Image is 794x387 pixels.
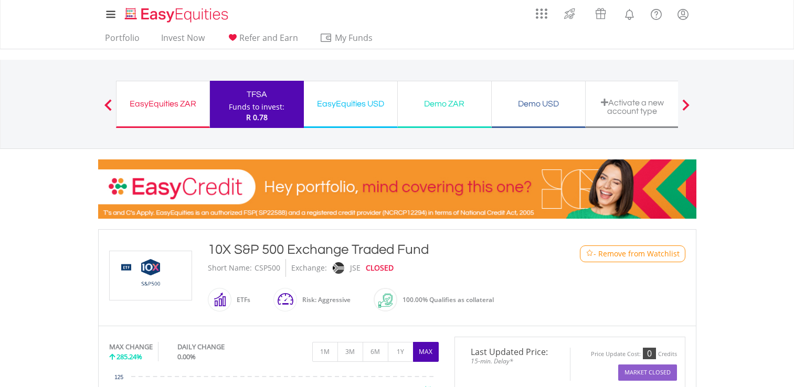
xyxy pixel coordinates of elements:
button: Watchlist - Remove from Watchlist [580,245,685,262]
div: Demo USD [498,96,579,111]
text: 125 [114,374,123,380]
button: 1M [312,342,338,362]
button: 3M [337,342,363,362]
span: Last Updated Price: [463,348,562,356]
span: Refer and Earn [239,32,298,44]
button: Market Closed [618,364,677,381]
div: MAX CHANGE [109,342,153,352]
img: EasyCredit Promotion Banner [98,159,696,219]
a: Home page [121,3,232,24]
span: 285.24% [117,352,142,361]
div: Risk: Aggressive [297,287,351,313]
span: 15-min. Delay* [463,356,562,366]
div: CLOSED [366,259,394,277]
img: TFSA.CSP500.png [111,251,190,300]
a: Refer and Earn [222,33,302,49]
button: 1Y [388,342,414,362]
div: Short Name: [208,259,252,277]
a: AppsGrid [529,3,554,19]
span: 0.00% [177,352,196,361]
img: EasyEquities_Logo.png [123,6,232,24]
div: Exchange: [291,259,327,277]
a: Notifications [616,3,643,24]
a: Invest Now [157,33,209,49]
div: 10X S&P 500 Exchange Traded Fund [208,240,537,259]
span: 100.00% Qualifies as collateral [403,295,494,304]
span: - Remove from Watchlist [594,249,680,259]
div: TFSA [216,87,298,102]
button: 6M [363,342,388,362]
a: Portfolio [101,33,144,49]
div: EasyEquities ZAR [123,96,203,111]
button: MAX [413,342,439,362]
span: R 0.78 [246,112,268,122]
a: FAQ's and Support [643,3,670,24]
div: Credits [658,350,677,358]
div: Price Update Cost: [591,350,641,358]
img: grid-menu-icon.svg [536,8,547,19]
img: Watchlist [586,250,594,257]
div: CSP500 [255,259,280,277]
a: Vouchers [585,3,616,22]
img: thrive-v2.svg [561,5,578,22]
div: Demo ZAR [404,96,485,111]
div: DAILY CHANGE [177,342,260,352]
div: JSE [350,259,361,277]
a: My Profile [670,3,696,26]
div: ETFs [231,287,250,313]
img: jse.png [332,262,344,274]
div: Activate a new account type [592,98,673,115]
span: My Funds [320,31,388,45]
div: Funds to invest: [229,102,284,112]
img: collateral-qualifying-green.svg [378,294,393,308]
img: vouchers-v2.svg [592,5,609,22]
div: 0 [643,348,656,359]
div: EasyEquities USD [310,96,391,111]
